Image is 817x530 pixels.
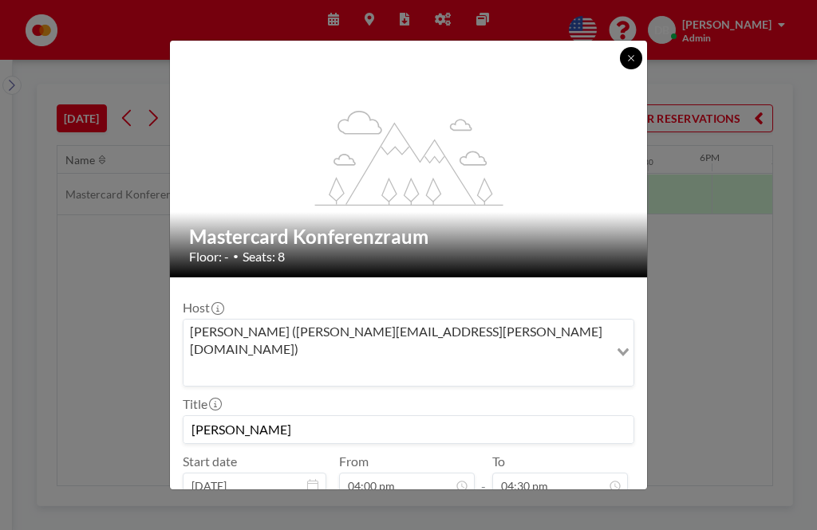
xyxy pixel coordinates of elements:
[243,249,285,265] span: Seats: 8
[481,459,486,494] span: -
[183,300,223,316] label: Host
[315,110,503,206] g: flex-grow: 1.2;
[185,362,607,383] input: Search for option
[184,320,633,386] div: Search for option
[189,225,630,249] h2: Mastercard Konferenzraum
[189,249,229,265] span: Floor: -
[183,453,237,469] label: Start date
[492,453,505,469] label: To
[183,396,220,412] label: Title
[184,416,633,443] input: (No title)
[187,323,606,359] span: [PERSON_NAME] ([PERSON_NAME][EMAIL_ADDRESS][PERSON_NAME][DOMAIN_NAME])
[339,453,369,469] label: From
[233,250,239,262] span: •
